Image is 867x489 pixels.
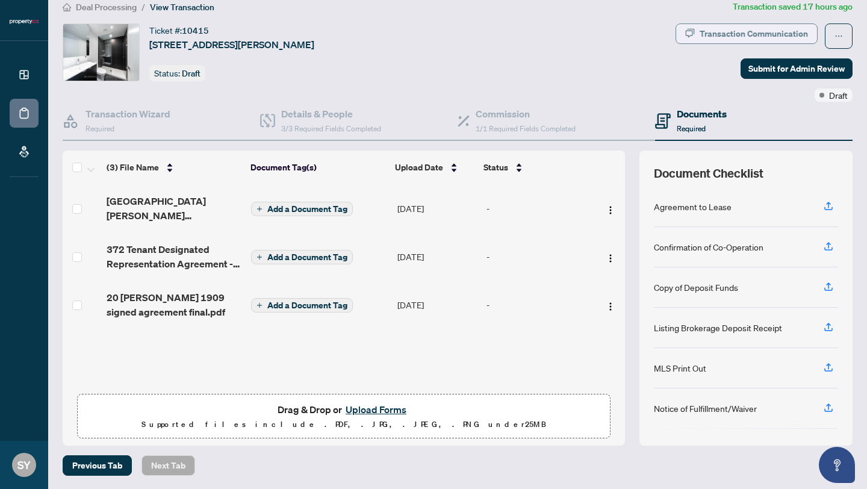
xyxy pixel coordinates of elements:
span: Upload Date [395,161,443,174]
span: Add a Document Tag [267,205,347,213]
img: IMG-C12268363_1.jpg [63,24,139,81]
th: Document Tag(s) [246,151,391,184]
span: SY [17,456,31,473]
th: Upload Date [390,151,479,184]
span: plus [256,302,263,308]
span: 3/3 Required Fields Completed [281,124,381,133]
span: [STREET_ADDRESS][PERSON_NAME] [149,37,314,52]
img: Logo [606,205,615,215]
h4: Details & People [281,107,381,121]
span: Required [677,124,706,133]
h4: Transaction Wizard [85,107,170,121]
button: Submit for Admin Review [741,58,853,79]
span: 10415 [182,25,209,36]
span: 372 Tenant Designated Representation Agreement - PropTx-OREA_[DATE] 23_24_31.pdf [107,242,241,271]
span: Drag & Drop orUpload FormsSupported files include .PDF, .JPG, .JPEG, .PNG under25MB [78,394,610,439]
button: Add a Document Tag [251,297,353,313]
div: Status: [149,65,205,81]
button: Logo [601,295,620,314]
div: Copy of Deposit Funds [654,281,738,294]
span: ellipsis [834,32,843,40]
span: plus [256,206,263,212]
span: 20 [PERSON_NAME] 1909 signed agreement final.pdf [107,290,241,319]
div: Listing Brokerage Deposit Receipt [654,321,782,334]
th: (3) File Name [102,151,246,184]
span: Add a Document Tag [267,253,347,261]
h4: Commission [476,107,576,121]
span: (3) File Name [107,161,159,174]
span: [GEOGRAPHIC_DATA][PERSON_NAME] 1909_2025-08-28 23_40_49.pdf [107,194,241,223]
td: [DATE] [393,184,482,232]
span: Draft [182,68,200,79]
div: - [486,202,588,215]
div: Confirmation of Co-Operation [654,240,763,254]
td: [DATE] [393,232,482,281]
button: Add a Document Tag [251,298,353,313]
div: - [486,250,588,263]
button: Open asap [819,447,855,483]
div: Agreement to Lease [654,200,732,213]
button: Logo [601,199,620,218]
button: Add a Document Tag [251,250,353,264]
button: Previous Tab [63,455,132,476]
button: Add a Document Tag [251,249,353,265]
span: View Transaction [150,2,214,13]
span: Document Checklist [654,165,763,182]
button: Upload Forms [342,402,410,417]
span: Add a Document Tag [267,301,347,310]
span: Previous Tab [72,456,122,475]
th: Status [479,151,589,184]
button: Next Tab [141,455,195,476]
button: Add a Document Tag [251,201,353,217]
span: Drag & Drop or [278,402,410,417]
p: Supported files include .PDF, .JPG, .JPEG, .PNG under 25 MB [85,417,603,432]
td: [DATE] [393,281,482,329]
span: plus [256,254,263,260]
div: - [486,298,588,311]
span: Status [483,161,508,174]
div: Notice of Fulfillment/Waiver [654,402,757,415]
button: Logo [601,247,620,266]
h4: Documents [677,107,727,121]
span: Required [85,124,114,133]
span: Submit for Admin Review [748,59,845,78]
img: Logo [606,254,615,263]
img: Logo [606,302,615,311]
div: Transaction Communication [700,24,808,43]
button: Add a Document Tag [251,202,353,216]
button: Transaction Communication [676,23,818,44]
span: Deal Processing [76,2,137,13]
span: 1/1 Required Fields Completed [476,124,576,133]
img: logo [10,18,39,25]
span: home [63,3,71,11]
span: Draft [829,89,848,102]
div: MLS Print Out [654,361,706,375]
div: Ticket #: [149,23,209,37]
